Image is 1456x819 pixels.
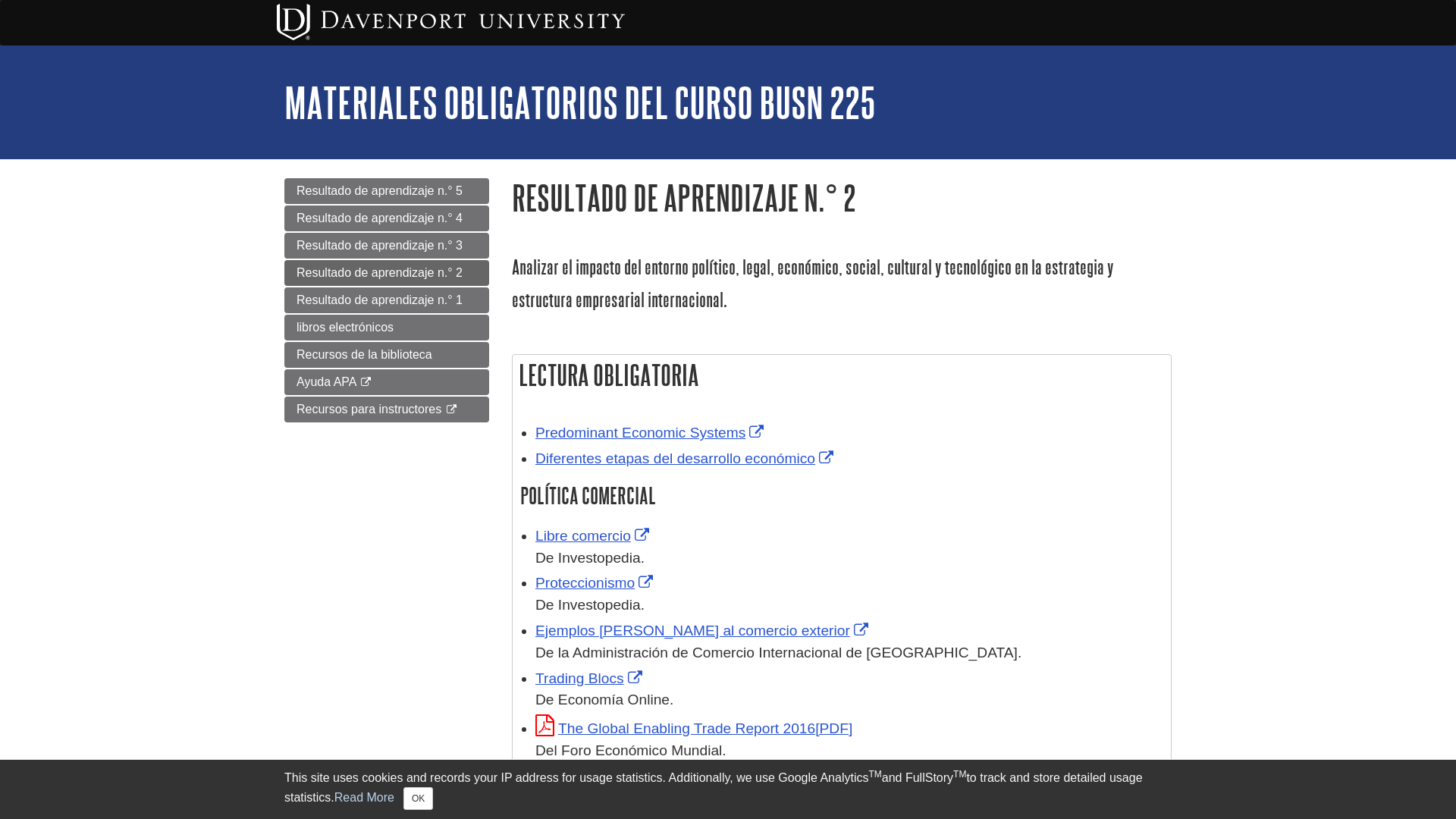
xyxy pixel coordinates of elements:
[535,548,1163,570] div: De Investopedia.
[535,425,767,441] a: Link opens in new window
[403,787,433,810] button: Close
[297,266,463,279] span: Resultado de aprendizaje n.° 2
[359,378,372,388] i: This link opens in a new window
[535,689,1163,711] div: De Economía Online.
[284,397,489,422] a: Recursos para instructores
[284,260,489,286] a: Resultado de aprendizaje n.° 2
[535,670,646,686] a: Link opens in new window
[297,293,463,306] span: Resultado de aprendizaje n.° 1
[535,642,1163,664] div: De la Administración de Comercio Internacional de [GEOGRAPHIC_DATA].
[535,450,837,466] a: Link opens in new window
[284,769,1172,810] div: This site uses cookies and records your IP address for usage statistics. Additionally, we use Goo...
[284,178,489,204] a: Resultado de aprendizaje n.° 5
[535,720,852,736] a: Link opens in new window
[297,348,432,361] span: Recursos de la biblioteca
[297,212,463,224] span: Resultado de aprendizaje n.° 4
[284,369,489,395] a: Ayuda APA
[868,769,881,780] sup: TM
[277,4,625,40] img: Davenport University
[284,178,489,422] div: Guide Page Menu
[512,256,1114,310] span: Analizar el impacto del entorno político, legal, económico, social, cultural y tecnológico en la ...
[297,403,441,416] span: Recursos para instructores
[445,405,458,415] i: This link opens in a new window
[334,791,394,804] a: Read More
[535,740,1163,762] div: Del Foro Económico Mundial.
[297,184,463,197] span: Resultado de aprendizaje n.° 5
[513,355,1171,395] h2: Lectura obligatoria
[284,315,489,340] a: libros electrónicos
[284,287,489,313] a: Resultado de aprendizaje n.° 1
[284,233,489,259] a: Resultado de aprendizaje n.° 3
[512,178,1172,217] h1: Resultado de aprendizaje n.° 2
[297,321,394,334] span: libros electrónicos
[520,483,656,508] span: POLÍTICA COMERCIAL
[535,595,1163,617] div: De Investopedia.
[535,623,872,639] a: Link opens in new window
[284,79,876,126] a: Materiales obligatorios del curso BUSN 225
[535,575,657,591] a: Link opens in new window
[284,206,489,231] a: Resultado de aprendizaje n.° 4
[953,769,966,780] sup: TM
[297,239,463,252] span: Resultado de aprendizaje n.° 3
[297,375,356,388] span: Ayuda APA
[535,528,653,544] a: Link opens in new window
[284,342,489,368] a: Recursos de la biblioteca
